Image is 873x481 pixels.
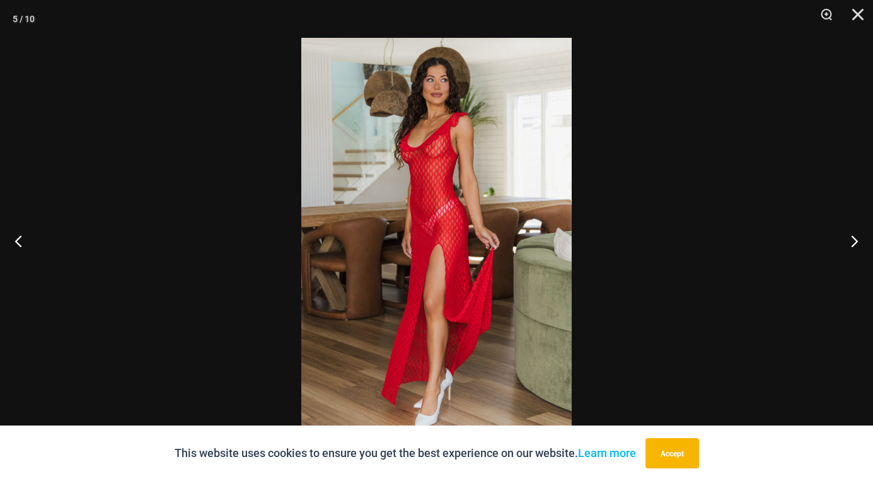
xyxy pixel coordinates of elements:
div: 5 / 10 [13,9,35,28]
a: Learn more [578,446,636,460]
p: This website uses cookies to ensure you get the best experience on our website. [175,444,636,463]
button: Accept [645,438,699,468]
button: Next [826,209,873,272]
img: Sometimes Red 587 Dress 02 [301,38,572,443]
